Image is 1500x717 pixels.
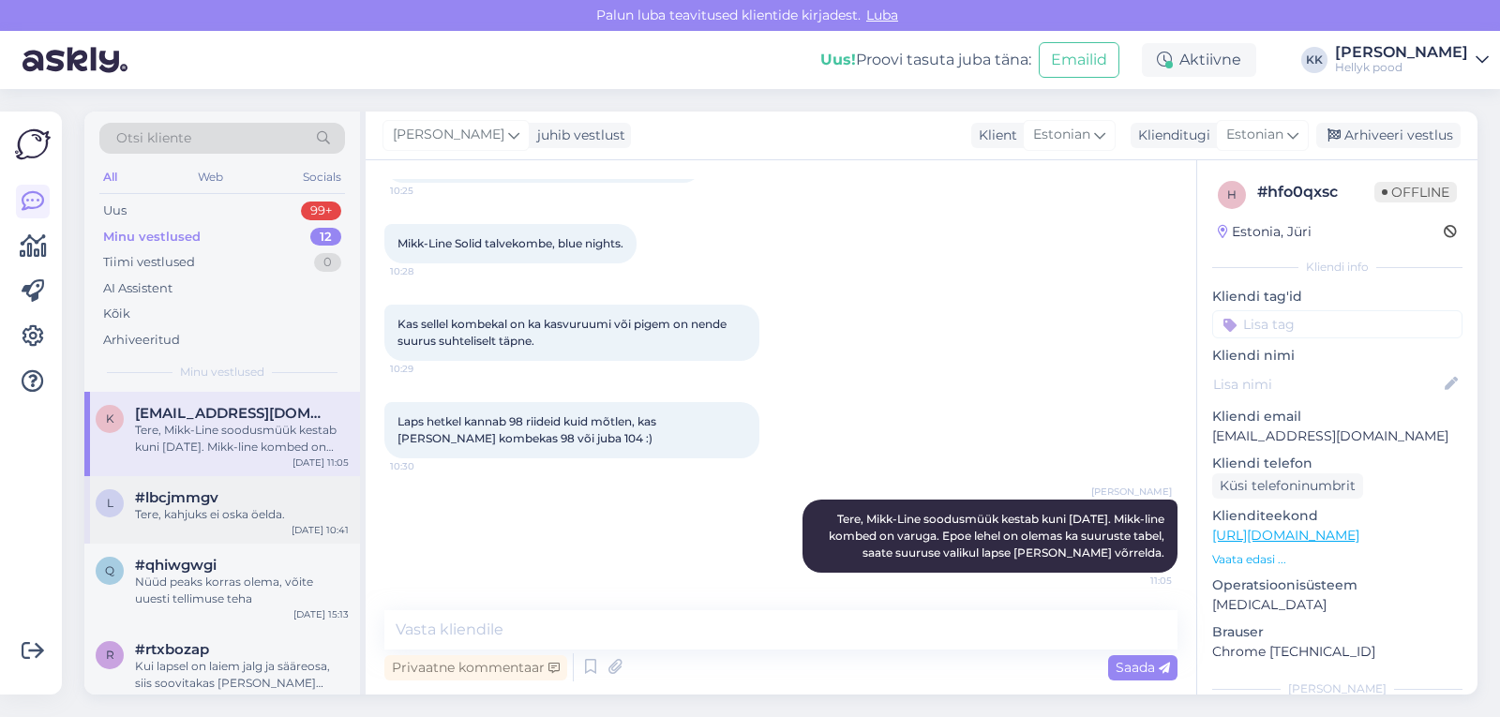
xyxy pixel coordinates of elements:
[1374,182,1457,202] span: Offline
[1212,506,1462,526] p: Klienditeekond
[1212,527,1359,544] a: [URL][DOMAIN_NAME]
[1212,346,1462,366] p: Kliendi nimi
[1212,551,1462,568] p: Vaata edasi ...
[1131,126,1210,145] div: Klienditugi
[106,411,114,426] span: k
[1033,125,1090,145] span: Estonian
[135,574,349,607] div: Nüüd peaks korras olema, võite uuesti tellimuse teha
[390,264,460,278] span: 10:28
[1335,60,1468,75] div: Hellyk pood
[397,317,729,348] span: Kas sellel kombekal on ka kasvuruumi või pigem on nende suurus suhteliselt täpne.
[1039,42,1119,78] button: Emailid
[105,563,114,577] span: q
[107,496,113,510] span: l
[103,202,127,220] div: Uus
[393,125,504,145] span: [PERSON_NAME]
[1227,187,1237,202] span: h
[180,364,264,381] span: Minu vestlused
[135,489,218,506] span: #lbcjmmgv
[829,512,1167,560] span: Tere, Mikk-Line soodusmüük kestab kuni [DATE]. Mikk-line kombed on varuga. Epoe lehel on olemas k...
[135,422,349,456] div: Tere, Mikk-Line soodusmüük kestab kuni [DATE]. Mikk-line kombed on varuga. Epoe lehel on olemas k...
[1212,310,1462,338] input: Lisa tag
[1116,659,1170,676] span: Saada
[15,127,51,162] img: Askly Logo
[390,459,460,473] span: 10:30
[1212,473,1363,499] div: Küsi telefoninumbrit
[390,184,460,198] span: 10:25
[1102,574,1172,588] span: 11:05
[390,362,460,376] span: 10:29
[116,128,191,148] span: Otsi kliente
[1212,454,1462,473] p: Kliendi telefon
[99,165,121,189] div: All
[1212,680,1462,697] div: [PERSON_NAME]
[103,331,180,350] div: Arhiveeritud
[1142,43,1256,77] div: Aktiivne
[1212,287,1462,306] p: Kliendi tag'id
[861,7,904,23] span: Luba
[293,607,349,621] div: [DATE] 15:13
[1335,45,1489,75] a: [PERSON_NAME]Hellyk pood
[299,165,345,189] div: Socials
[1212,407,1462,426] p: Kliendi email
[1212,622,1462,642] p: Brauser
[103,279,172,298] div: AI Assistent
[820,51,856,68] b: Uus!
[1257,181,1374,203] div: # hfo0qxsc
[1335,45,1468,60] div: [PERSON_NAME]
[1213,374,1441,395] input: Lisa nimi
[1218,222,1312,242] div: Estonia, Jüri
[292,456,349,470] div: [DATE] 11:05
[106,648,114,662] span: r
[135,641,209,658] span: #rtxbozap
[135,557,217,574] span: #qhiwgwgi
[1212,642,1462,662] p: Chrome [TECHNICAL_ID]
[301,202,341,220] div: 99+
[971,126,1017,145] div: Klient
[1226,125,1283,145] span: Estonian
[103,253,195,272] div: Tiimi vestlused
[1301,47,1327,73] div: KK
[1091,485,1172,499] span: [PERSON_NAME]
[194,165,227,189] div: Web
[135,405,330,422] span: kertupeenoja@gmail.com
[1212,259,1462,276] div: Kliendi info
[397,414,659,445] span: Laps hetkel kannab 98 riideid kuid mõtlen, kas [PERSON_NAME] kombekas 98 või juba 104 :)
[384,655,567,680] div: Privaatne kommentaar
[292,523,349,537] div: [DATE] 10:41
[1212,426,1462,446] p: [EMAIL_ADDRESS][DOMAIN_NAME]
[135,658,349,692] div: Kui lapsel on laiem jalg ja sääreosa, siis soovitakas [PERSON_NAME] ikkagi charly high.
[530,126,625,145] div: juhib vestlust
[103,305,130,323] div: Kõik
[310,228,341,246] div: 12
[135,506,349,523] div: Tere, kahjuks ei oska öelda.
[103,228,201,246] div: Minu vestlused
[1212,595,1462,615] p: [MEDICAL_DATA]
[1212,575,1462,595] p: Operatsioonisüsteem
[291,692,349,706] div: [DATE] 14:36
[820,49,1031,71] div: Proovi tasuta juba täna:
[1316,123,1461,148] div: Arhiveeri vestlus
[314,253,341,272] div: 0
[397,236,623,250] span: Mikk-Line Solid talvekombe, blue nights.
